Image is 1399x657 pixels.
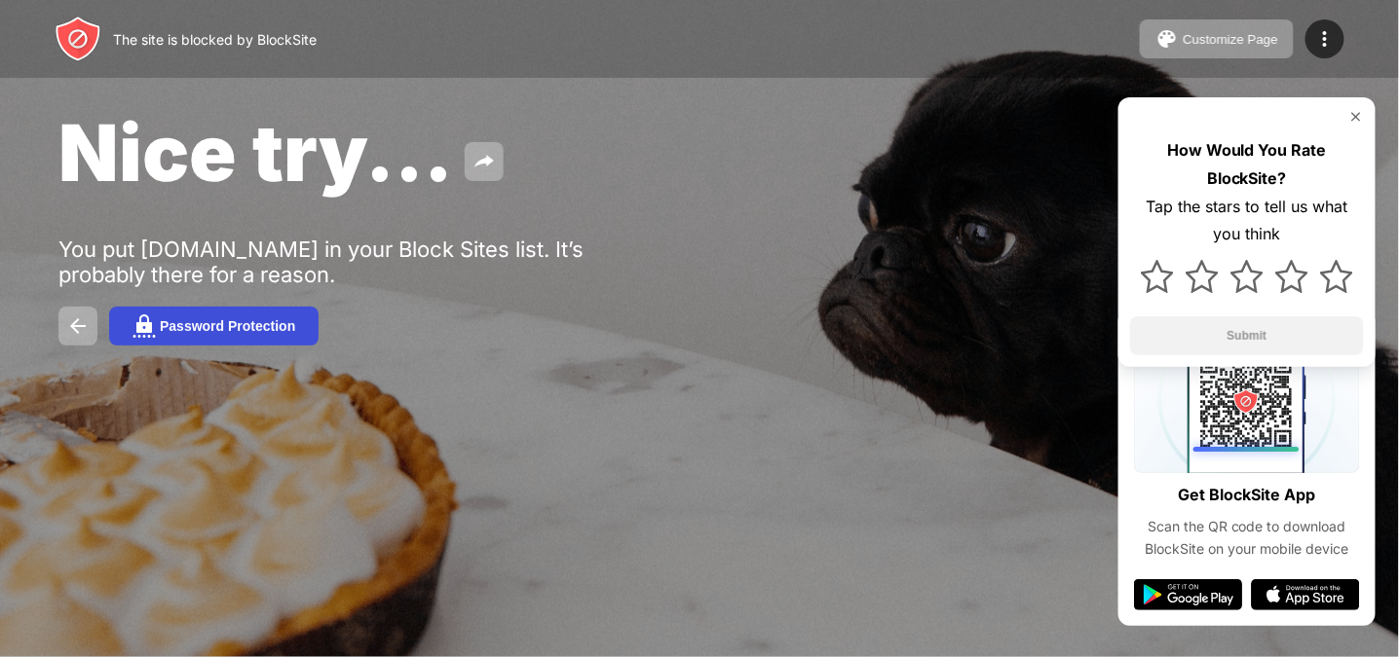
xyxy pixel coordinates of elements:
button: Submit [1130,316,1364,355]
img: star.svg [1141,260,1174,293]
img: back.svg [66,314,90,338]
div: You put [DOMAIN_NAME] in your Block Sites list. It’s probably there for a reason. [58,237,661,287]
img: menu-icon.svg [1313,27,1337,51]
div: Customize Page [1183,32,1278,47]
img: rate-us-close.svg [1348,109,1364,125]
img: header-logo.svg [55,16,101,62]
img: star.svg [1275,260,1308,293]
img: share.svg [473,150,496,173]
img: pallet.svg [1155,27,1179,51]
span: Nice try... [58,105,453,200]
img: app-store.svg [1251,579,1360,610]
img: star.svg [1230,260,1264,293]
img: star.svg [1186,260,1219,293]
img: star.svg [1320,260,1353,293]
div: The site is blocked by BlockSite [113,31,317,48]
img: password.svg [132,314,156,338]
button: Customize Page [1140,19,1294,58]
button: Password Protection [109,307,319,346]
div: Tap the stars to tell us what you think [1130,193,1364,249]
div: Get BlockSite App [1179,481,1316,509]
div: How Would You Rate BlockSite? [1130,136,1364,193]
img: google-play.svg [1134,579,1243,610]
div: Scan the QR code to download BlockSite on your mobile device [1134,516,1360,560]
div: Password Protection [160,318,295,334]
